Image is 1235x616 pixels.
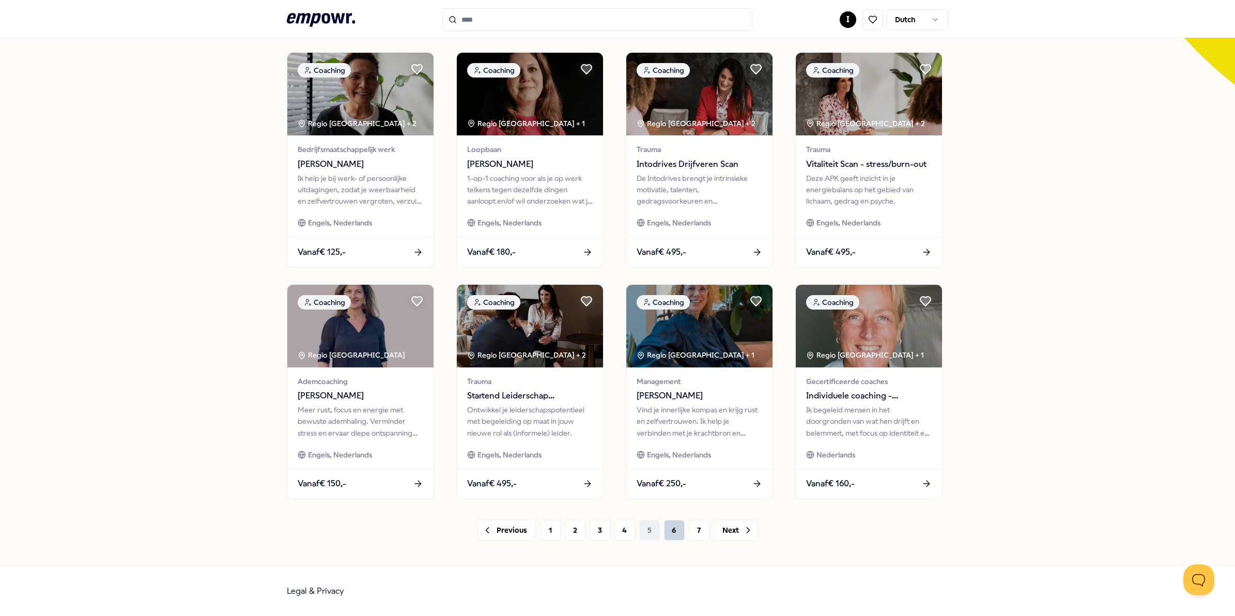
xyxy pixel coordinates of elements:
[637,245,686,259] span: Vanaf € 495,-
[637,295,690,310] div: Coaching
[795,52,943,267] a: package imageCoachingRegio [GEOGRAPHIC_DATA] + 2TraumaVitaliteit Scan - stress/burn-outDeze APK g...
[816,217,881,228] span: Engels, Nederlands
[298,376,423,387] span: Ademcoaching
[298,158,423,171] span: [PERSON_NAME]
[637,63,690,78] div: Coaching
[308,217,372,228] span: Engels, Nederlands
[664,520,685,541] button: 6
[1183,564,1214,595] iframe: Help Scout Beacon - Open
[287,285,434,367] img: package image
[637,173,762,207] div: De Intodrives brengt je intrinsieke motivatie, talenten, gedragsvoorkeuren en ontwikkelbehoefte i...
[467,376,593,387] span: Trauma
[714,520,758,541] button: Next
[806,376,932,387] span: Gecertificeerde coaches
[806,295,859,310] div: Coaching
[298,144,423,155] span: Bedrijfsmaatschappelijk werk
[626,53,773,135] img: package image
[477,217,542,228] span: Engels, Nederlands
[298,63,351,78] div: Coaching
[590,520,610,541] button: 3
[647,449,711,460] span: Engels, Nederlands
[298,173,423,207] div: Ik help je bij werk- of persoonlijke uitdagingen, zodat je weerbaarheid en zelfvertrouwen vergrot...
[298,295,351,310] div: Coaching
[287,53,434,135] img: package image
[806,144,932,155] span: Trauma
[456,284,604,499] a: package imageCoachingRegio [GEOGRAPHIC_DATA] + 2TraumaStartend Leiderschap ProgrammaOntwikkel je ...
[637,376,762,387] span: Management
[298,349,407,361] div: Regio [GEOGRAPHIC_DATA]
[796,285,942,367] img: package image
[637,118,755,129] div: Regio [GEOGRAPHIC_DATA] + 2
[298,118,416,129] div: Regio [GEOGRAPHIC_DATA] + 2
[298,245,346,259] span: Vanaf € 125,-
[806,349,924,361] div: Regio [GEOGRAPHIC_DATA] + 1
[467,404,593,439] div: Ontwikkel je leiderschapspotentieel met begeleiding op maat in jouw nieuwe rol als (informele) le...
[840,11,856,28] button: I
[467,173,593,207] div: 1-op-1 coaching voor als je op werk telkens tegen dezelfde dingen aanloopt en/of wil onderzoeken ...
[287,284,434,499] a: package imageCoachingRegio [GEOGRAPHIC_DATA] Ademcoaching[PERSON_NAME]Meer rust, focus en energie...
[806,477,855,490] span: Vanaf € 160,-
[467,245,516,259] span: Vanaf € 180,-
[637,477,686,490] span: Vanaf € 250,-
[806,389,932,403] span: Individuele coaching - [PERSON_NAME]
[565,520,585,541] button: 2
[806,404,932,439] div: Ik begeleid mensen in het doorgronden van wat hen drijft en belemmert, met focus op identiteit en...
[457,53,603,135] img: package image
[298,477,346,490] span: Vanaf € 150,-
[287,586,344,596] a: Legal & Privacy
[626,284,773,499] a: package imageCoachingRegio [GEOGRAPHIC_DATA] + 1Management[PERSON_NAME]Vind je innerlijke kompas ...
[637,144,762,155] span: Trauma
[477,449,542,460] span: Engels, Nederlands
[467,295,520,310] div: Coaching
[816,449,855,460] span: Nederlands
[467,158,593,171] span: [PERSON_NAME]
[806,245,856,259] span: Vanaf € 495,-
[467,118,585,129] div: Regio [GEOGRAPHIC_DATA] + 1
[626,52,773,267] a: package imageCoachingRegio [GEOGRAPHIC_DATA] + 2TraumaIntodrives Drijfveren ScanDe Intodrives bre...
[298,404,423,439] div: Meer rust, focus en energie met bewuste ademhaling. Verminder stress en ervaar diepe ontspanning ...
[806,118,925,129] div: Regio [GEOGRAPHIC_DATA] + 2
[626,285,773,367] img: package image
[795,284,943,499] a: package imageCoachingRegio [GEOGRAPHIC_DATA] + 1Gecertificeerde coachesIndividuele coaching - [PE...
[806,173,932,207] div: Deze APK geeft inzicht in je energiebalans op het gebied van lichaam, gedrag en psyche.
[806,63,859,78] div: Coaching
[477,520,536,541] button: Previous
[457,285,603,367] img: package image
[456,52,604,267] a: package imageCoachingRegio [GEOGRAPHIC_DATA] + 1Loopbaan[PERSON_NAME]1-op-1 coaching voor als je ...
[689,520,709,541] button: 7
[467,63,520,78] div: Coaching
[467,144,593,155] span: Loopbaan
[442,8,752,31] input: Search for products, categories or subcategories
[637,404,762,439] div: Vind je innerlijke kompas en krijg rust en zelfvertrouwen. Ik help je verbinden met je krachtbron...
[647,217,711,228] span: Engels, Nederlands
[308,449,372,460] span: Engels, Nederlands
[637,389,762,403] span: [PERSON_NAME]
[806,158,932,171] span: Vitaliteit Scan - stress/burn-out
[467,349,586,361] div: Regio [GEOGRAPHIC_DATA] + 2
[637,158,762,171] span: Intodrives Drijfveren Scan
[287,52,434,267] a: package imageCoachingRegio [GEOGRAPHIC_DATA] + 2Bedrijfsmaatschappelijk werk[PERSON_NAME]Ik help ...
[467,389,593,403] span: Startend Leiderschap Programma
[614,520,635,541] button: 4
[540,520,561,541] button: 1
[467,477,517,490] span: Vanaf € 495,-
[298,389,423,403] span: [PERSON_NAME]
[637,349,754,361] div: Regio [GEOGRAPHIC_DATA] + 1
[796,53,942,135] img: package image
